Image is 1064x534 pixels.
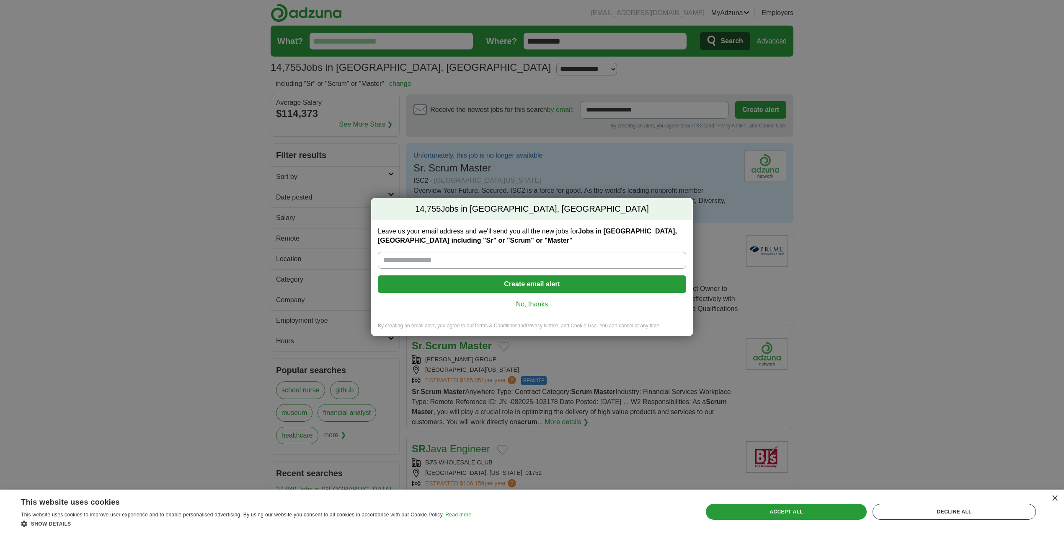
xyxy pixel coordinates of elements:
a: Privacy Notice [526,323,558,329]
span: Show details [31,521,71,527]
strong: Jobs in [GEOGRAPHIC_DATA], [GEOGRAPHIC_DATA] including "Sr" or "Scrum" or "Master" [378,228,677,244]
div: Accept all [706,504,867,520]
div: Decline all [873,504,1036,520]
a: No, thanks [385,300,679,309]
div: Show details [21,519,471,528]
h2: Jobs in [GEOGRAPHIC_DATA], [GEOGRAPHIC_DATA] [371,198,693,220]
a: Terms & Conditions [474,323,517,329]
span: This website uses cookies to improve user experience and to enable personalised advertising. By u... [21,512,444,518]
label: Leave us your email address and we'll send you all the new jobs for [378,227,686,245]
a: Read more, opens a new window [445,512,471,518]
div: By creating an email alert, you agree to our and , and Cookie Use. You can cancel at any time. [371,322,693,336]
button: Create email alert [378,275,686,293]
span: 14,755 [415,203,441,215]
div: Close [1051,495,1058,502]
div: This website uses cookies [21,495,450,507]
